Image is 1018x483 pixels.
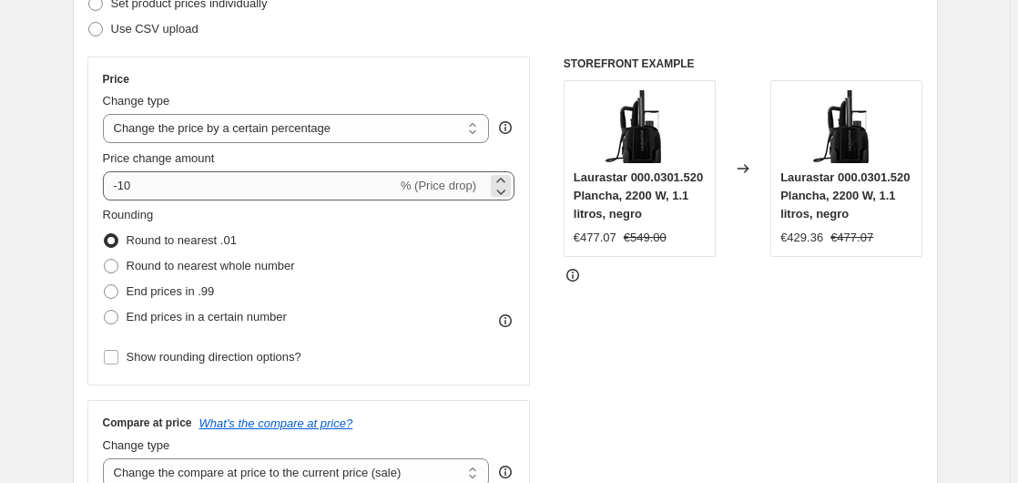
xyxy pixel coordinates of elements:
h6: STOREFRONT EXAMPLE [564,57,923,71]
h3: Compare at price [103,416,192,430]
span: Change type [103,94,170,108]
div: help [496,118,514,137]
span: Change type [103,438,170,452]
span: Laurastar 000.0301.520 Plancha, 2200 W, 1.1 litros, negro [780,170,910,221]
span: Show rounding direction options? [127,350,301,364]
span: Round to nearest whole number [127,259,295,272]
span: End prices in .99 [127,284,215,298]
span: Price change amount [103,151,215,165]
span: Laurastar 000.0301.520 Plancha, 2200 W, 1.1 litros, negro [574,170,703,221]
span: % (Price drop) [401,179,476,192]
div: help [496,463,514,481]
div: €477.07 [574,229,616,247]
button: What's the compare at price? [199,416,353,430]
img: 51M5btZ_osL_80x.jpg [603,90,676,163]
h3: Price [103,72,129,87]
strike: €477.07 [830,229,873,247]
span: Rounding [103,208,154,221]
span: End prices in a certain number [127,310,287,324]
div: €429.36 [780,229,823,247]
img: 51M5btZ_osL_80x.jpg [810,90,883,163]
span: Use CSV upload [111,22,199,36]
input: -15 [103,171,397,200]
strike: €549.00 [624,229,667,247]
span: Round to nearest .01 [127,233,237,247]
